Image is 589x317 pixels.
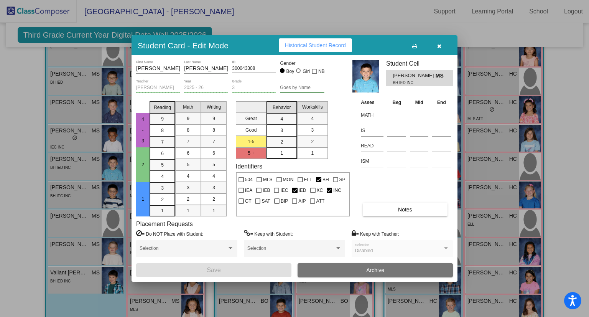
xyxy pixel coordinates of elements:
input: assessment [361,109,383,121]
span: 5 [187,161,189,168]
span: ATT [316,196,325,206]
input: Enter ID [232,66,276,71]
span: 1 [280,150,283,157]
div: Girl [302,68,310,75]
th: End [430,98,453,107]
span: SP [339,175,346,184]
span: MON [283,175,294,184]
input: teacher [136,85,180,91]
span: BH IED INC [393,80,430,86]
th: Asses [359,98,385,107]
span: IEB [263,186,270,195]
input: assessment [361,140,383,152]
span: SAT [262,196,270,206]
span: 1 [140,196,146,202]
label: = Do NOT Place with Student: [136,230,203,238]
span: 2 [187,196,189,203]
span: 4 [187,173,189,180]
h3: Student Cell [386,60,453,67]
span: 8 [212,127,215,134]
h3: Student Card - Edit Mode [138,41,229,50]
input: goes by name [280,85,324,91]
span: 2 [280,139,283,145]
span: Save [207,267,220,273]
button: Save [136,263,291,277]
span: INC [333,186,341,195]
span: 2 [311,138,314,145]
span: 504 [245,175,253,184]
label: Placement Requests [136,220,193,228]
span: GT [245,196,252,206]
span: Behavior [273,104,291,111]
span: 4 [212,173,215,180]
span: AIP [298,196,306,206]
span: MS [436,72,446,80]
span: [PERSON_NAME] [393,72,435,80]
span: 6 [187,150,189,157]
span: MLS [263,175,273,184]
input: year [184,85,228,91]
span: Reading [154,104,171,111]
span: 7 [212,138,215,145]
span: ELL [304,175,312,184]
span: Notes [398,206,412,213]
span: 2 [212,196,215,203]
span: XC [317,186,323,195]
span: BIP [281,196,288,206]
span: 1 [212,207,215,214]
span: Historical Student Record [285,42,346,48]
span: Archive [366,267,384,273]
span: Writing [207,104,221,111]
span: 8 [161,127,164,134]
span: 3 [161,185,164,192]
span: 1 [161,207,164,214]
span: 4 - 3 [140,117,146,144]
span: 3 [311,127,314,134]
span: 4 [311,115,314,122]
span: BH [322,175,329,184]
input: assessment [361,125,383,136]
span: 6 [212,150,215,157]
span: NB [318,67,325,76]
th: Mid [408,98,430,107]
span: 1 [187,207,189,214]
span: Disabled [355,248,373,253]
span: 2 [161,196,164,203]
span: 6 [161,150,164,157]
span: 9 [187,115,189,122]
span: 9 [161,116,164,122]
button: Archive [298,263,453,277]
span: IEA [245,186,252,195]
span: 8 [187,127,189,134]
span: Math [183,104,193,111]
span: 4 [161,173,164,180]
span: 2 [140,162,146,167]
span: 1 [311,150,314,157]
label: = Keep with Teacher: [352,230,399,238]
span: 7 [187,138,189,145]
span: 3 [212,184,215,191]
span: 3 [187,184,189,191]
mat-label: Gender [280,60,324,67]
input: grade [232,85,276,91]
span: Workskills [302,104,323,111]
span: 5 [161,162,164,168]
label: = Keep with Student: [244,230,293,238]
th: Beg [385,98,408,107]
label: Identifiers [236,163,262,170]
span: 5 [212,161,215,168]
span: IEC [280,186,288,195]
span: 7 [161,139,164,145]
input: assessment [361,155,383,167]
button: Notes [363,203,447,216]
span: 3 [280,127,283,134]
button: Historical Student Record [279,38,352,52]
span: 9 [212,115,215,122]
span: IED [299,186,306,195]
span: 4 [280,116,283,122]
div: Boy [286,68,294,75]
